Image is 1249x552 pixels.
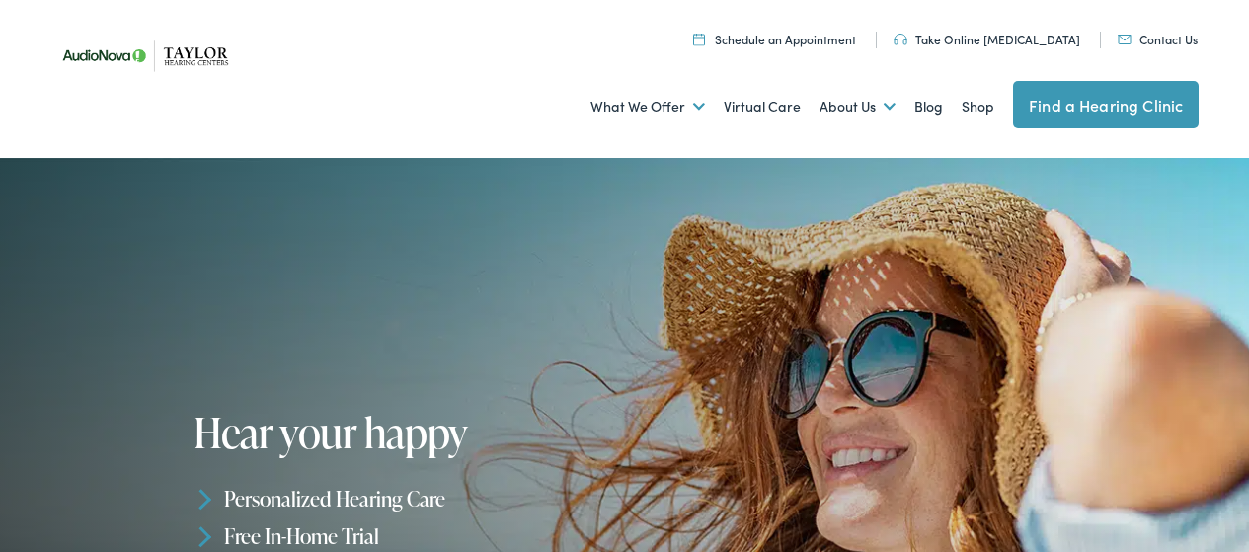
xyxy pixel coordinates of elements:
[194,480,631,517] li: Personalized Hearing Care
[590,70,705,143] a: What We Offer
[820,70,896,143] a: About Us
[693,33,705,45] img: utility icon
[894,31,1080,47] a: Take Online [MEDICAL_DATA]
[724,70,801,143] a: Virtual Care
[693,31,856,47] a: Schedule an Appointment
[1118,31,1198,47] a: Contact Us
[1118,35,1132,44] img: utility icon
[894,34,907,45] img: utility icon
[962,70,994,143] a: Shop
[914,70,943,143] a: Blog
[1013,81,1199,128] a: Find a Hearing Clinic
[194,410,631,455] h1: Hear your happy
